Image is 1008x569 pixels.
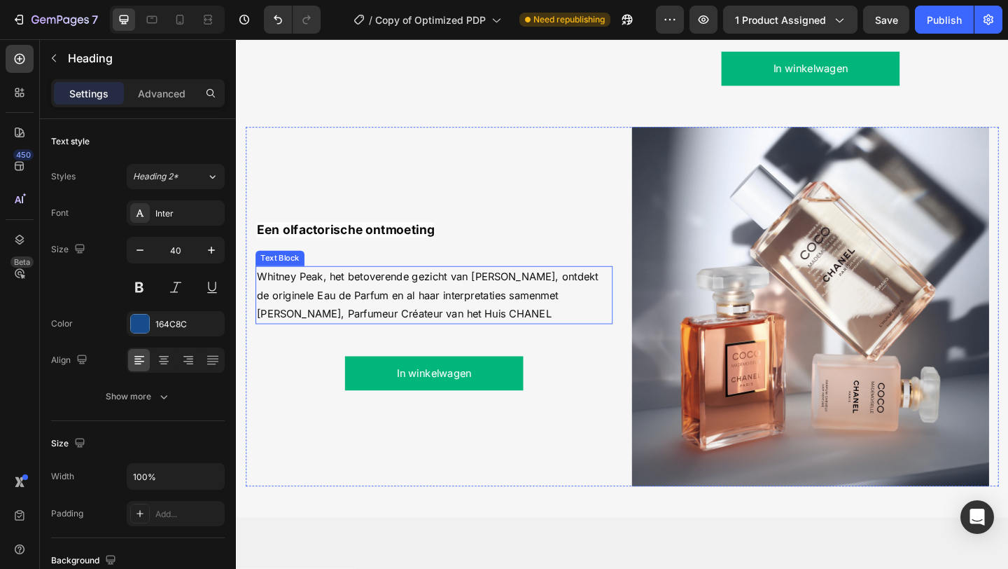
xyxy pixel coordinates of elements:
[375,13,486,27] span: Copy of Optimized PDP
[533,13,605,26] span: Need republishing
[723,6,857,34] button: 1 product assigned
[69,86,108,101] p: Settings
[51,434,88,453] div: Size
[138,86,185,101] p: Advanced
[875,14,898,26] span: Save
[369,13,372,27] span: /
[51,207,69,219] div: Font
[51,240,88,259] div: Size
[236,39,1008,569] iframe: Design area
[51,170,76,183] div: Styles
[960,500,994,534] div: Open Intercom Messenger
[51,351,90,370] div: Align
[155,508,221,521] div: Add...
[68,50,219,67] p: Heading
[430,95,819,486] img: gempages_580045244901360149-c5c4849b-b3d5-4581-9792-3220c436e34d.png
[6,6,104,34] button: 7
[735,13,826,27] span: 1 product assigned
[106,390,171,404] div: Show more
[127,164,225,189] button: Heading 2*
[264,6,321,34] div: Undo/Redo
[915,6,974,34] button: Publish
[92,11,98,28] p: 7
[155,318,221,331] div: 164C8C
[133,170,178,183] span: Heading 2*
[127,464,224,489] input: Auto
[51,384,225,409] button: Show more
[51,317,73,330] div: Color
[51,135,90,148] div: Text style
[13,149,34,160] div: 450
[155,207,221,220] div: Inter
[51,470,74,483] div: Width
[10,256,34,268] div: Beta
[927,13,962,27] div: Publish
[863,6,909,34] button: Save
[51,507,83,520] div: Padding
